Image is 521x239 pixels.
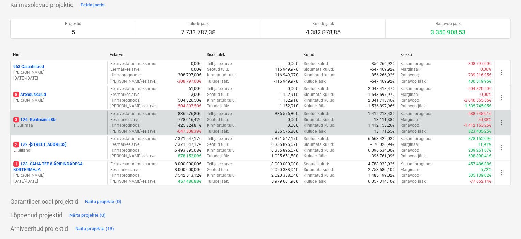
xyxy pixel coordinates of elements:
[110,67,140,72] p: Eesmärkeelarve :
[13,117,19,122] span: 3
[275,129,298,134] p: 836 576,80€
[110,123,140,129] p: Hinnaprognoos :
[304,173,335,178] p: Kinnitatud kulud :
[110,86,158,92] p: Eelarvestatud maksumus :
[110,79,156,84] p: [PERSON_NAME]-eelarve :
[271,178,298,184] p: 5 979 661,96€
[306,21,341,27] p: Kulude jääk
[470,178,491,184] p: -77 652,14€
[368,173,395,178] p: 1 485 199,02€
[304,92,334,98] p: Sidumata kulud :
[271,167,298,173] p: 2 020 338,04€
[207,52,298,57] div: Sissetulek
[497,169,505,177] span: more_vert
[303,52,395,57] div: Kulud
[467,72,491,78] p: -739 316,95€
[304,161,329,167] p: Seotud kulud :
[274,79,298,84] p: -116 949,97€
[288,117,298,123] p: 0,00€
[110,98,140,103] p: Hinnaprognoos :
[207,161,233,167] p: Tellija eelarve :
[304,98,335,103] p: Kinnitatud kulud :
[368,86,395,92] p: 2 048 418,47€
[279,103,298,109] p: -1 152,91€
[271,173,298,178] p: 2 020 338,04€
[304,153,327,159] p: Kulude jääk :
[468,136,491,142] p: 878 152,09€
[175,142,201,148] p: 7 371 547,17€
[110,178,156,184] p: [PERSON_NAME]-eelarve :
[400,167,420,173] p: Marginaal :
[178,72,201,78] p: 308 797,00€
[304,136,329,142] p: Seotud kulud :
[464,98,491,103] p: -2 040 565,55€
[177,79,201,84] p: -308 797,00€
[13,117,56,123] p: 126 - Kentmanni 8b
[81,1,105,9] div: Peida jaotis
[207,86,233,92] p: Tellija eelarve :
[207,173,236,178] p: Kinnitatud tulu :
[181,21,216,27] p: Tulude jääk
[110,103,156,109] p: [PERSON_NAME]-eelarve :
[13,98,105,103] p: [PERSON_NAME]
[207,129,229,134] p: Tulude jääk :
[13,92,105,103] div: 8Arenduskulud[PERSON_NAME]
[175,123,201,129] p: 1 425 324,81€
[271,148,298,153] p: 6 335 895,67€
[367,92,395,98] p: -1 543 597,97€
[83,196,123,207] button: Näita projekte (0)
[468,173,491,178] p: 535 139,02€
[75,225,114,233] div: Näita projekte (19)
[207,61,233,67] p: Tellija eelarve :
[400,136,433,142] p: Kasumiprognoos :
[368,167,395,173] p: 2 753 580,10€
[13,52,104,57] div: Nimi
[10,198,78,206] p: Garantiiperioodi projektid
[13,64,44,70] p: 963 Garantiitööd
[275,67,298,72] p: 116 949,97€
[207,167,229,173] p: Seotud tulu :
[370,67,395,72] p: -547 469,92€
[13,173,105,178] p: [PERSON_NAME]
[400,86,433,92] p: Kasumiprognoos :
[207,153,229,159] p: Tulude jääk :
[69,211,106,219] div: Näita projekte (0)
[13,142,19,147] span: 2
[178,178,201,184] p: 457 486,88€
[368,136,395,142] p: 6 663 422,02€
[400,98,420,103] p: Rahavoog :
[175,136,201,142] p: 7 371 547,17€
[207,136,233,142] p: Tellija eelarve :
[110,72,140,78] p: Hinnaprognoos :
[10,211,62,219] p: Lõppenud projektid
[110,167,140,173] p: Eesmärkeelarve :
[275,72,298,78] p: 116 949,97€
[85,198,122,206] div: Näita projekte (0)
[68,210,108,221] button: Näita projekte (0)
[271,136,298,142] p: 7 371 547,17€
[304,111,329,117] p: Seotud kulud :
[400,72,420,78] p: Rahavoog :
[177,103,201,109] p: -504 807,50€
[468,153,491,159] p: 638 890,41€
[304,79,327,84] p: Kulude jääk :
[304,123,335,129] p: Kinnitatud kulud :
[177,129,201,134] p: -647 308,39€
[400,153,427,159] p: Rahavoo jääk :
[372,61,395,67] p: 856 266,92€
[207,123,236,129] p: Kinnitatud tulu :
[468,161,491,167] p: 457 486,88€
[372,72,395,78] p: 856 266,92€
[304,86,329,92] p: Seotud kulud :
[304,103,327,109] p: Kulude jääk :
[181,28,216,36] p: 7 733 787,38
[497,93,505,102] span: more_vert
[400,92,420,98] p: Marginaal :
[207,67,229,72] p: Seotud tulu :
[370,142,395,148] p: -170 026,94€
[400,161,433,167] p: Kasumiprognoos :
[13,70,105,75] p: [PERSON_NAME]
[477,117,491,123] p: -70,38%
[280,98,298,103] p: 1 152,91€
[207,79,229,84] p: Tulude jääk :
